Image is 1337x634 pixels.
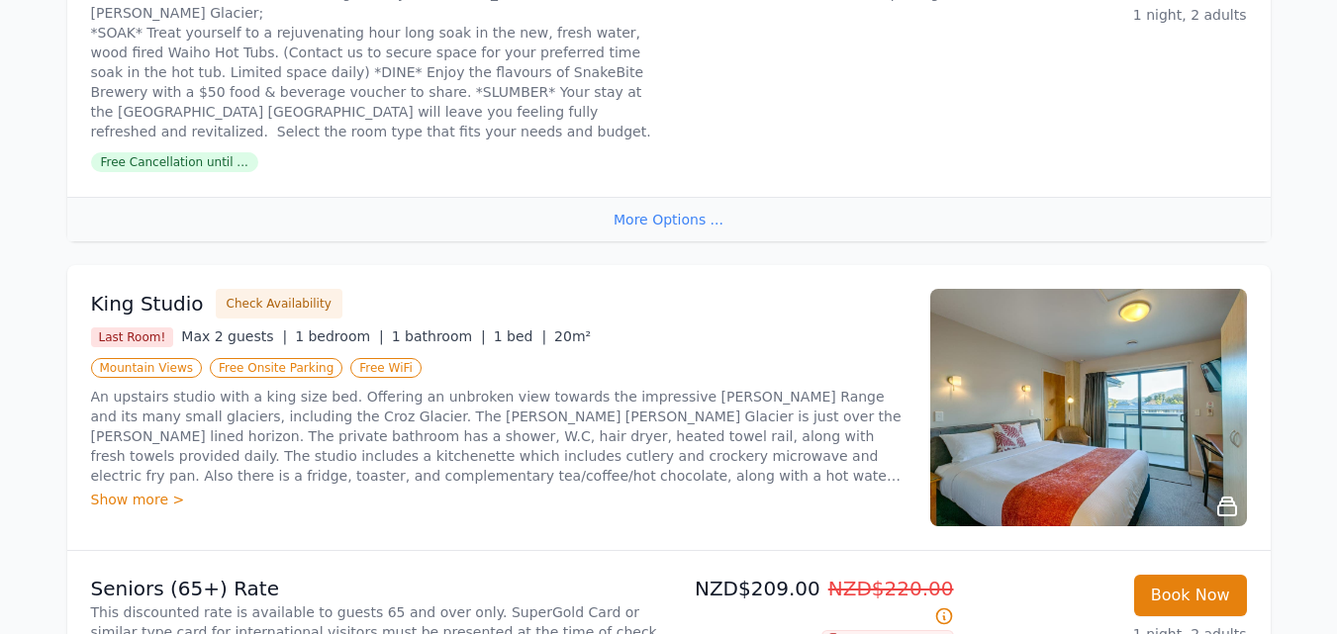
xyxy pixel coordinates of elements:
[91,575,661,602] p: Seniors (65+) Rate
[295,328,384,344] span: 1 bedroom |
[91,358,202,378] span: Mountain Views
[494,328,546,344] span: 1 bed |
[181,328,287,344] span: Max 2 guests |
[210,358,342,378] span: Free Onsite Parking
[91,327,174,347] span: Last Room!
[91,387,907,486] p: An upstairs studio with a king size bed. Offering an unbroken view towards the impressive [PERSON...
[91,490,907,509] div: Show more >
[828,577,954,600] span: NZD$220.00
[677,575,954,630] p: NZD$209.00
[91,290,204,317] h3: King Studio
[970,5,1247,25] p: 1 night, 2 adults
[392,328,486,344] span: 1 bathroom |
[216,289,342,318] button: Check Availability
[350,358,422,378] span: Free WiFi
[1134,575,1247,616] button: Book Now
[91,152,258,172] span: Free Cancellation until ...
[554,328,591,344] span: 20m²
[67,197,1271,241] div: More Options ...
